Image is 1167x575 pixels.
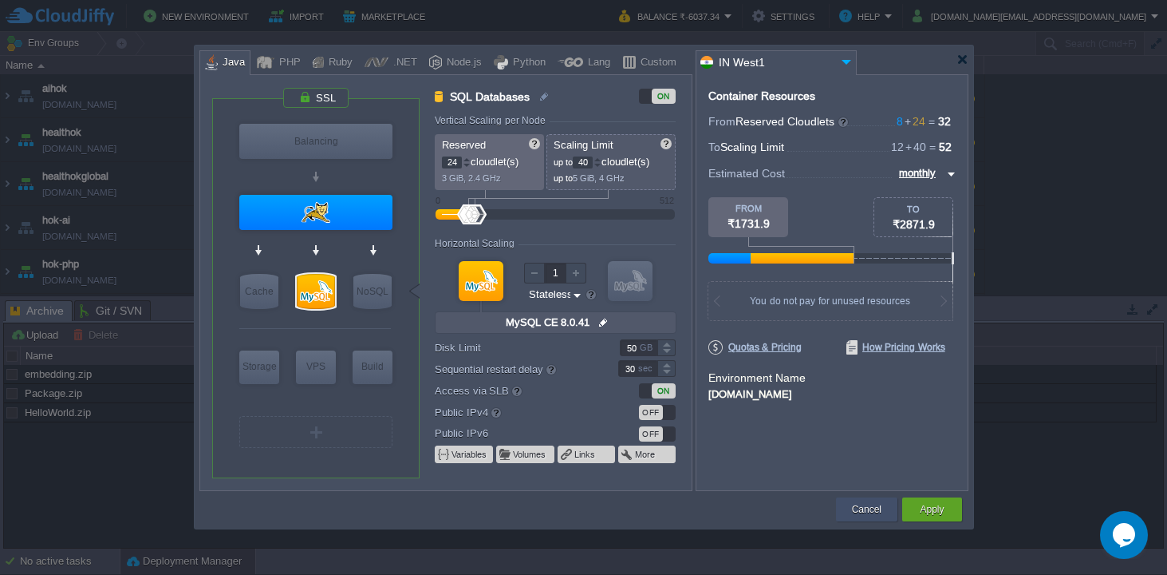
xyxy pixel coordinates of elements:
div: ON [652,89,676,104]
div: sec [638,361,656,376]
div: Java [218,51,245,75]
label: Environment Name [708,371,806,384]
span: 12 [891,141,904,153]
div: Storage [239,351,279,383]
div: Load Balancer [239,124,392,159]
div: Build Node [353,351,392,384]
div: OFF [639,405,663,420]
div: Ruby [324,51,353,75]
span: 52 [939,141,952,153]
button: More [635,448,656,461]
div: FROM [708,204,788,213]
div: SQL Databases [297,274,335,309]
span: up to [554,173,573,183]
div: NoSQL [353,274,392,309]
span: 40 [904,141,926,153]
div: Application Servers [239,195,392,230]
label: Public IPv4 [435,403,597,421]
div: [DOMAIN_NAME] [708,386,956,400]
label: Disk Limit [435,339,597,356]
label: Sequential restart delay [435,360,597,378]
span: 5 GiB, 4 GHz [573,173,625,183]
div: VPS [296,351,336,383]
div: Lang [583,51,610,75]
div: Vertical Scaling per Node [435,115,550,126]
span: + [903,115,913,128]
button: Variables [451,448,488,461]
div: Custom [636,51,676,75]
button: Cancel [852,502,881,517]
span: 3 GiB, 2.4 GHz [442,173,501,183]
div: Create New Layer [239,416,392,448]
span: From [708,115,735,128]
span: How Pricing Works [846,340,945,355]
div: PHP [274,51,301,75]
div: 512 [660,196,674,205]
button: Volumes [513,448,547,461]
span: 8 [897,115,903,128]
div: Build [353,351,392,383]
div: Node.js [442,51,482,75]
div: 0 [436,196,440,205]
div: Storage Containers [239,351,279,384]
p: cloudlet(s) [554,152,670,169]
span: 32 [938,115,951,128]
button: Apply [920,502,944,517]
span: = [925,115,938,128]
span: ₹2871.9 [893,218,935,231]
div: NoSQL Databases [353,274,392,309]
div: ON [652,383,676,399]
div: Container Resources [708,90,815,102]
label: Public IPv6 [435,425,597,442]
div: Horizontal Scaling [435,238,518,249]
span: Reserved [442,139,486,151]
span: To [708,141,720,153]
div: .NET [388,51,417,75]
div: OFF [639,426,663,442]
div: GB [640,340,656,355]
span: + [904,141,913,153]
span: Scaling Limit [720,141,784,153]
label: Access via SLB [435,382,597,399]
div: Balancing [239,124,392,159]
div: Cache [240,274,278,309]
span: Reserved Cloudlets [735,115,850,128]
span: ₹1731.9 [727,217,770,230]
span: Scaling Limit [554,139,613,151]
span: 24 [903,115,925,128]
span: Quotas & Pricing [708,340,802,355]
span: Estimated Cost [708,165,785,182]
div: Python [508,51,546,75]
p: cloudlet(s) [442,152,538,169]
button: Links [574,448,597,461]
div: Elastic VPS [296,351,336,384]
span: up to [554,157,573,167]
iframe: chat widget [1100,511,1151,559]
span: = [926,141,939,153]
div: TO [874,204,952,214]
